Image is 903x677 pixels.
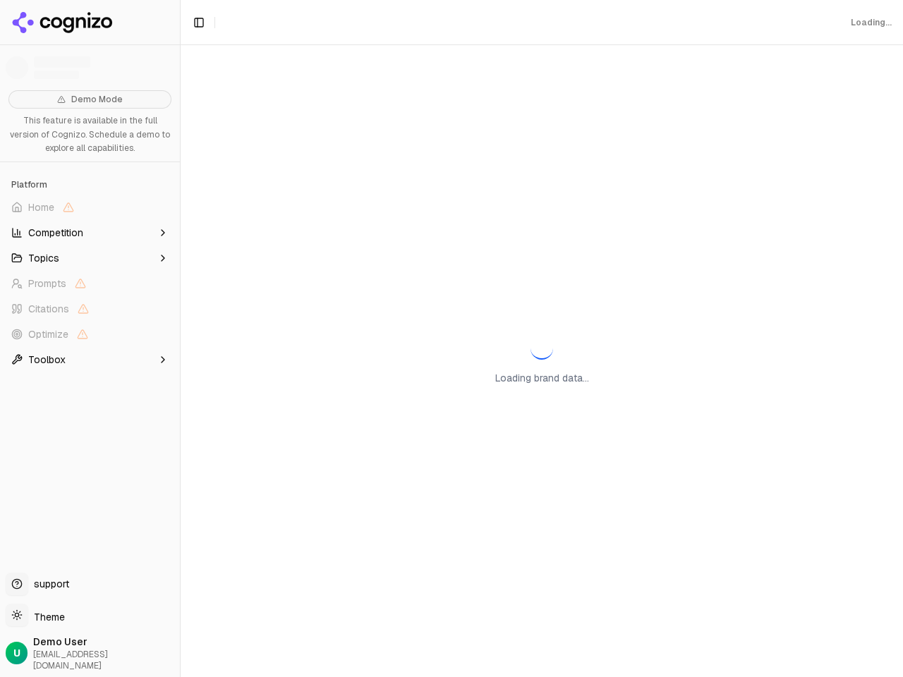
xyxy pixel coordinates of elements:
span: Demo User [33,635,174,649]
span: Topics [28,251,59,265]
div: Loading... [851,17,892,28]
button: Topics [6,247,174,269]
button: Toolbox [6,348,174,371]
span: Citations [28,302,69,316]
span: Theme [28,611,65,623]
span: support [28,577,69,591]
span: [EMAIL_ADDRESS][DOMAIN_NAME] [33,649,174,671]
p: This feature is available in the full version of Cognizo. Schedule a demo to explore all capabili... [8,114,171,156]
span: Prompts [28,276,66,291]
div: Platform [6,173,174,196]
span: Toolbox [28,353,66,367]
span: Competition [28,226,83,240]
span: Optimize [28,327,68,341]
span: Demo Mode [71,94,123,105]
span: U [13,646,20,660]
span: Home [28,200,54,214]
button: Competition [6,221,174,244]
p: Loading brand data... [495,371,589,385]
